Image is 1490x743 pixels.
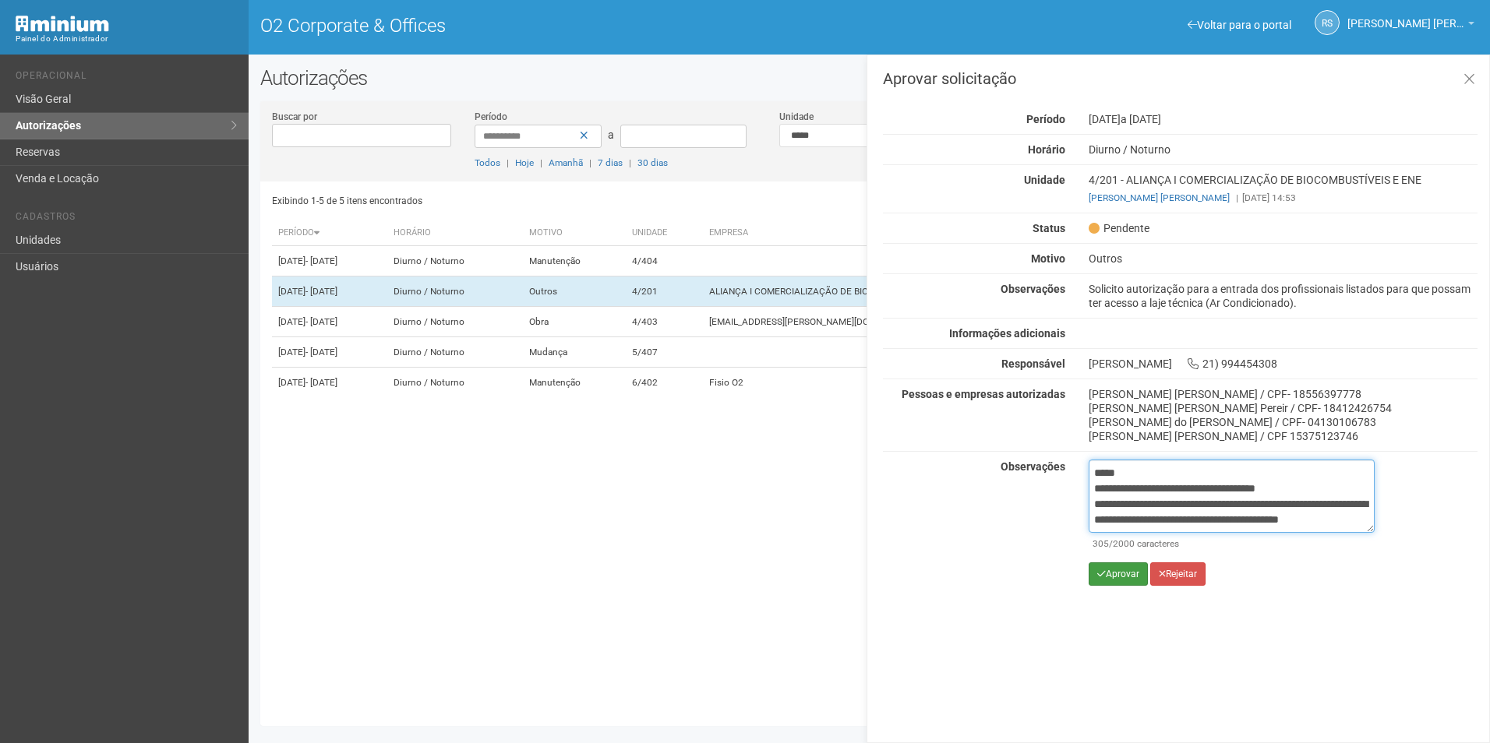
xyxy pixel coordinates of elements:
[703,307,1129,337] td: [EMAIL_ADDRESS][PERSON_NAME][DOMAIN_NAME]
[703,276,1129,307] td: ALIANÇA I COMERCIALIZAÇÃO DE BIOCOMBUSTÍVEIS E ENE
[1033,222,1065,234] strong: Status
[1031,252,1065,265] strong: Motivo
[549,157,583,168] a: Amanhã
[1077,112,1489,126] div: [DATE]
[1121,113,1161,125] span: a [DATE]
[1024,174,1065,186] strong: Unidade
[1093,537,1371,551] div: /2000 caracteres
[387,276,522,307] td: Diurno / Noturno
[626,307,703,337] td: 4/403
[1089,429,1478,443] div: [PERSON_NAME] [PERSON_NAME] / CPF 15375123746
[1150,562,1206,586] button: Rejeitar
[16,32,237,46] div: Painel do Administrador
[387,220,522,246] th: Horário
[626,337,703,368] td: 5/407
[1089,191,1478,205] div: [DATE] 14:53
[523,307,627,337] td: Obra
[387,337,522,368] td: Diurno / Noturno
[1077,173,1489,205] div: 4/201 - ALIANÇA I COMERCIALIZAÇÃO DE BIOCOMBUSTÍVEIS E ENE
[626,246,703,276] td: 4/404
[1236,192,1238,203] span: |
[260,66,1478,90] h2: Autorizações
[1026,113,1065,125] strong: Período
[1077,282,1489,310] div: Solicito autorização para a entrada dos profissionais listados para que possam ter acesso a laje ...
[1001,357,1065,370] strong: Responsável
[1093,538,1109,549] span: 305
[305,316,337,327] span: - [DATE]
[387,368,522,398] td: Diurno / Noturno
[507,157,509,168] span: |
[779,110,814,124] label: Unidade
[1089,221,1149,235] span: Pendente
[305,255,337,266] span: - [DATE]
[1089,415,1478,429] div: [PERSON_NAME] do [PERSON_NAME] / CPF- 04130106783
[703,368,1129,398] td: Fisio O2
[626,276,703,307] td: 4/201
[626,368,703,398] td: 6/402
[1077,357,1489,371] div: [PERSON_NAME] 21) 994454308
[1077,252,1489,266] div: Outros
[637,157,668,168] a: 30 dias
[1089,562,1148,586] button: Aprovar
[272,368,388,398] td: [DATE]
[598,157,623,168] a: 7 dias
[475,157,500,168] a: Todos
[523,337,627,368] td: Mudança
[629,157,631,168] span: |
[1347,19,1474,32] a: [PERSON_NAME] [PERSON_NAME]
[1347,2,1464,30] span: Rayssa Soares Ribeiro
[540,157,542,168] span: |
[475,110,507,124] label: Período
[16,70,237,86] li: Operacional
[260,16,858,36] h1: O2 Corporate & Offices
[272,337,388,368] td: [DATE]
[16,16,109,32] img: Minium
[1315,10,1340,35] a: RS
[1089,401,1478,415] div: [PERSON_NAME] [PERSON_NAME] Pereir / CPF- 18412426754
[387,307,522,337] td: Diurno / Noturno
[1089,387,1478,401] div: [PERSON_NAME] [PERSON_NAME] / CPF- 18556397778
[1188,19,1291,31] a: Voltar para o portal
[523,220,627,246] th: Motivo
[703,220,1129,246] th: Empresa
[387,246,522,276] td: Diurno / Noturno
[272,307,388,337] td: [DATE]
[1001,283,1065,295] strong: Observações
[1089,192,1230,203] a: [PERSON_NAME] [PERSON_NAME]
[1028,143,1065,156] strong: Horário
[902,388,1065,400] strong: Pessoas e empresas autorizadas
[949,327,1065,340] strong: Informações adicionais
[523,276,627,307] td: Outros
[305,377,337,388] span: - [DATE]
[1077,143,1489,157] div: Diurno / Noturno
[1453,63,1485,97] a: Fechar
[272,110,317,124] label: Buscar por
[305,347,337,357] span: - [DATE]
[626,220,703,246] th: Unidade
[16,211,237,227] li: Cadastros
[883,71,1478,86] h3: Aprovar solicitação
[608,129,614,141] span: a
[272,276,388,307] td: [DATE]
[523,368,627,398] td: Manutenção
[272,220,388,246] th: Período
[589,157,591,168] span: |
[523,246,627,276] td: Manutenção
[272,189,864,213] div: Exibindo 1-5 de 5 itens encontrados
[515,157,534,168] a: Hoje
[272,246,388,276] td: [DATE]
[305,286,337,297] span: - [DATE]
[1001,460,1065,473] strong: Observações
